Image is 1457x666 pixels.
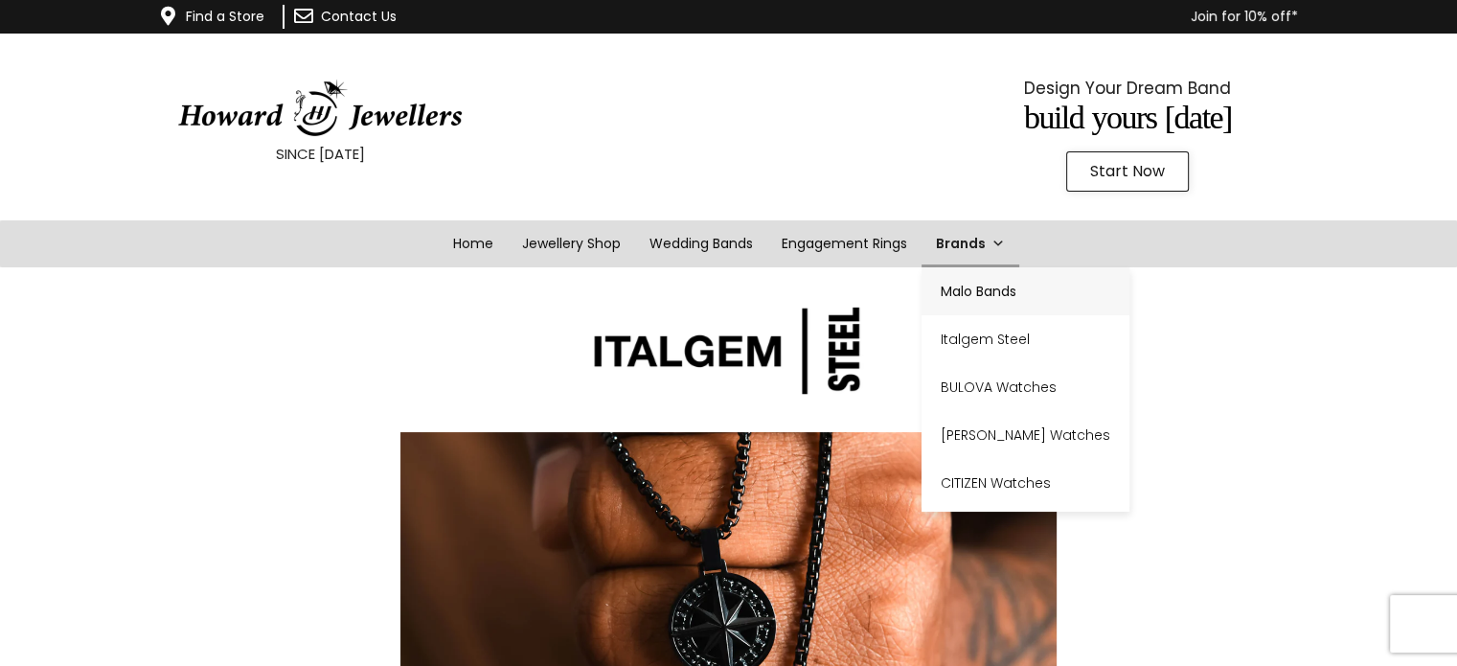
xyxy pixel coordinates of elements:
img: HowardJewellersLogo-04 [176,80,464,137]
a: [PERSON_NAME] Watches [922,411,1129,459]
a: Malo Bands [922,267,1129,315]
a: Home [439,220,508,267]
p: SINCE [DATE] [48,142,592,167]
a: Italgem Steel [922,315,1129,363]
a: Jewellery Shop [508,220,635,267]
a: Contact Us [321,7,397,26]
a: Brands [922,220,1019,267]
a: Find a Store [186,7,264,26]
p: Join for 10% off* [509,5,1298,29]
a: CITIZEN Watches [922,459,1129,507]
p: Design Your Dream Band [855,74,1400,103]
a: Wedding Bands [635,220,767,267]
a: Engagement Rings [767,220,922,267]
span: Build Yours [DATE] [1024,100,1232,135]
a: BULOVA Watches [922,363,1129,411]
span: Start Now [1090,164,1165,179]
a: Start Now [1066,151,1189,192]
